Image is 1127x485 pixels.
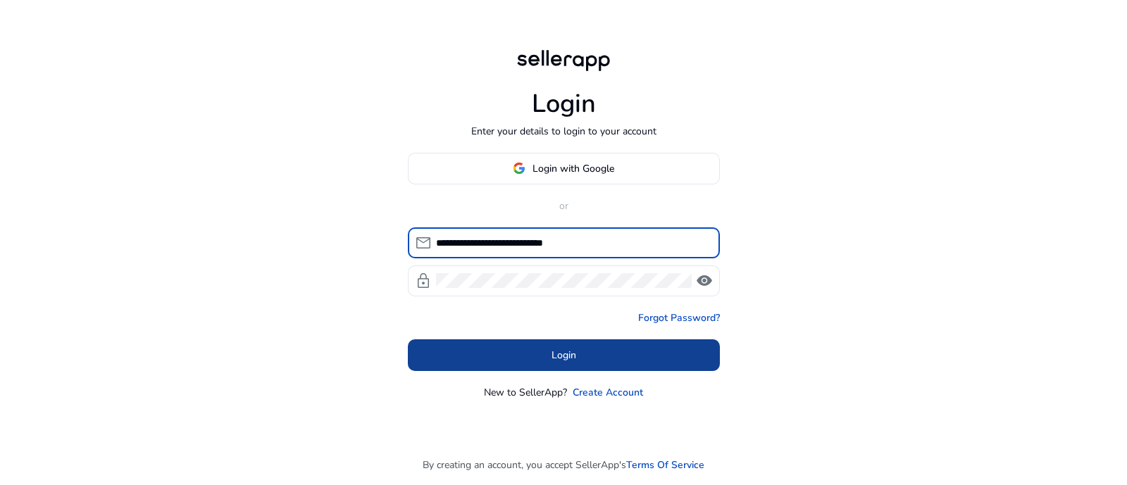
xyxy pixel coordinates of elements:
[471,124,656,139] p: Enter your details to login to your account
[532,89,596,119] h1: Login
[408,339,720,371] button: Login
[513,162,525,175] img: google-logo.svg
[408,199,720,213] p: or
[408,153,720,184] button: Login with Google
[533,161,614,176] span: Login with Google
[626,458,704,472] a: Terms Of Service
[552,348,576,363] span: Login
[638,310,720,325] a: Forgot Password?
[484,385,567,400] p: New to SellerApp?
[415,234,432,251] span: mail
[415,272,432,289] span: lock
[573,385,643,400] a: Create Account
[696,272,713,289] span: visibility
